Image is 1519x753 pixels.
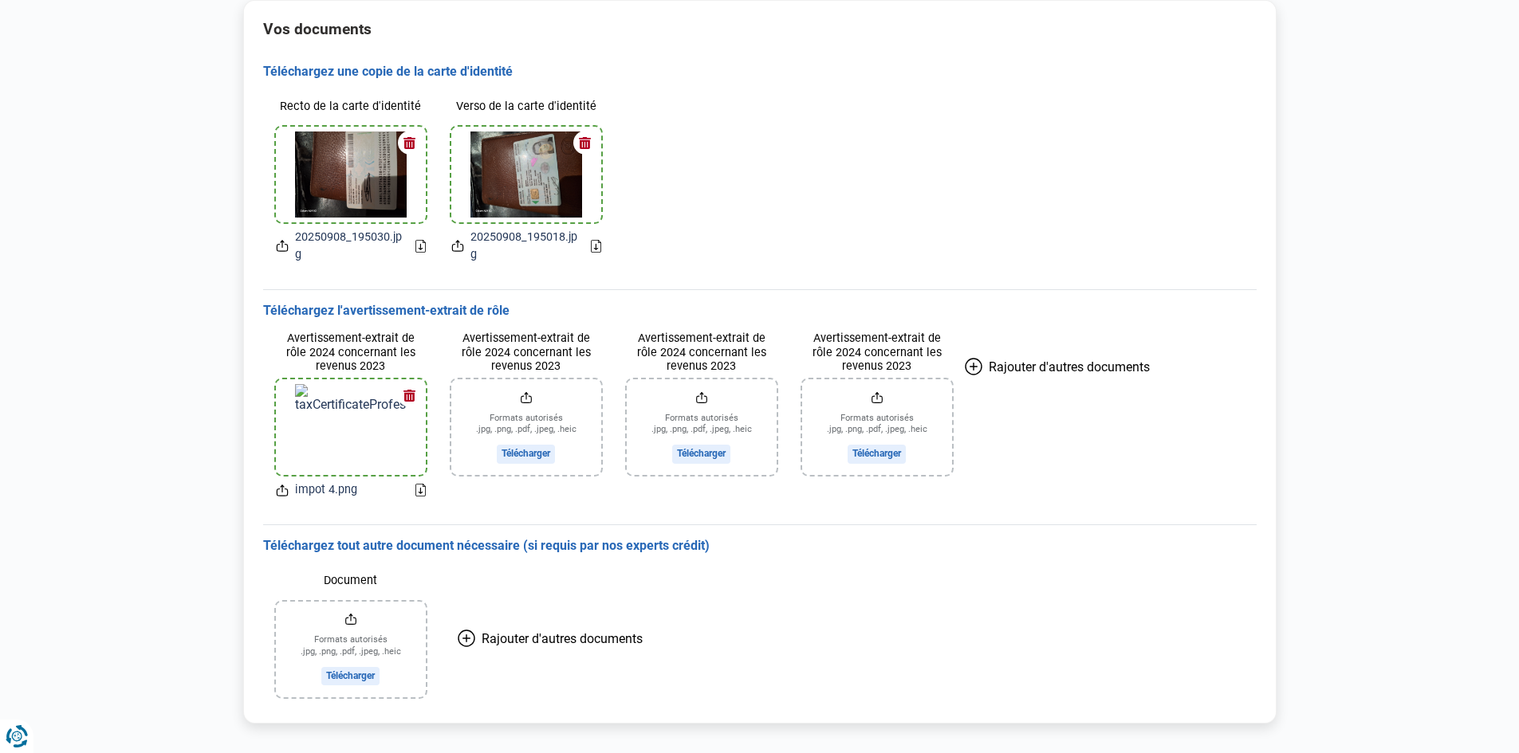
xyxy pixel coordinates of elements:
[295,384,407,470] img: taxCertificateProfessionalActivity1File
[591,240,601,253] a: Download
[627,331,777,373] label: Avertissement-extrait de rôle 2024 concernant les revenus 2023
[295,481,357,499] span: impot 4.png
[263,20,1257,38] h2: Vos documents
[451,331,601,373] label: Avertissement-extrait de rôle 2024 concernant les revenus 2023
[263,303,1257,320] h3: Téléchargez l'avertissement-extrait de rôle
[451,92,601,120] label: Verso de la carte d'identité
[276,92,426,120] label: Recto de la carte d'identité
[415,484,426,496] a: Download
[965,319,1150,414] button: Rajouter d'autres documents
[263,538,1257,555] h3: Téléchargez tout autre document nécessaire (si requis par nos experts crédit)
[439,567,662,710] button: Rajouter d'autres documents
[276,331,426,373] label: Avertissement-extrait de rôle 2024 concernant les revenus 2023
[276,567,426,595] label: Document
[470,131,582,218] img: idCard2File
[802,331,952,373] label: Avertissement-extrait de rôle 2024 concernant les revenus 2023
[295,131,407,218] img: idCard1File
[470,229,578,263] span: 20250908_195018.jpg
[295,229,403,263] span: 20250908_195030.jpg
[415,240,426,253] a: Download
[263,64,1257,80] h3: Téléchargez une copie de la carte d'identité
[989,359,1150,375] span: Rajouter d'autres documents
[482,631,643,646] span: Rajouter d'autres documents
